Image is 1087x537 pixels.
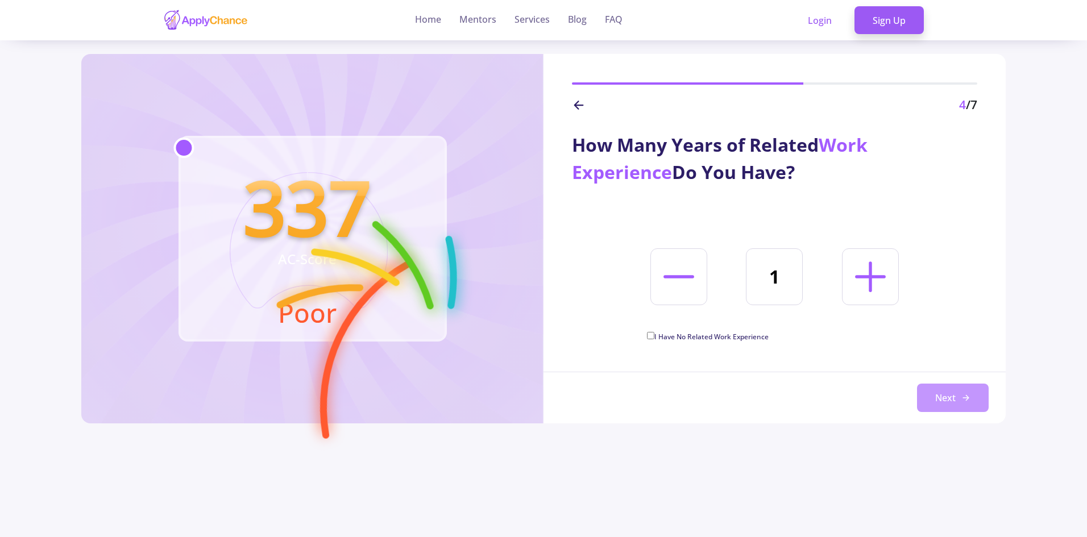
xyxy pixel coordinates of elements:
img: applychance logo [163,9,248,31]
button: Next [917,384,989,412]
span: I Have No Related Work Experience [654,332,769,342]
text: Poor [277,295,336,330]
div: How Many Years of Related Do You Have? [572,131,977,186]
input: I Have No Related Work Experience [647,332,654,339]
text: AC-Score [277,249,336,268]
a: Sign Up [854,6,924,35]
text: 337 [243,156,371,258]
span: 4 [959,97,966,113]
span: Work Experience [572,132,868,184]
a: Login [790,6,850,35]
span: /7 [966,97,977,113]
